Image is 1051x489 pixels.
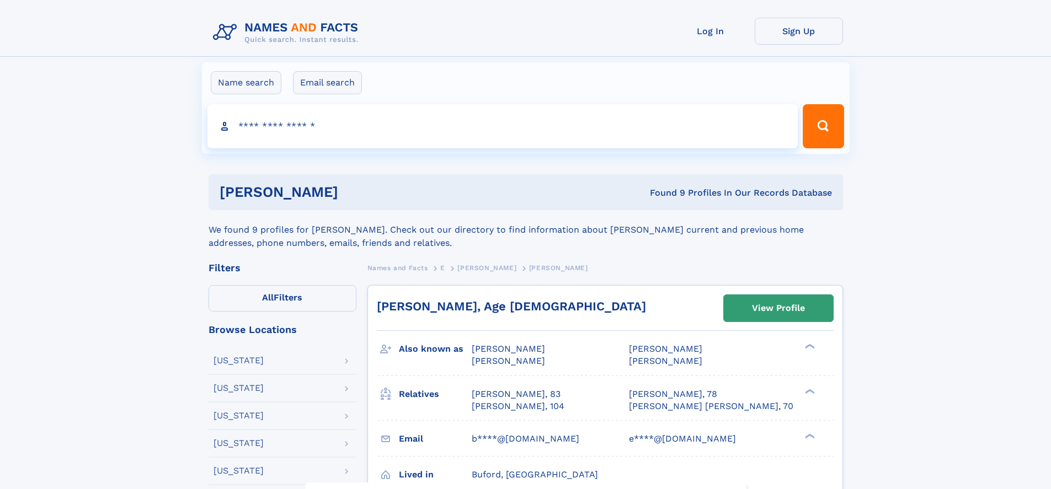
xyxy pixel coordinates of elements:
[724,295,833,321] a: View Profile
[802,343,815,350] div: ❯
[207,104,798,148] input: search input
[457,261,516,275] a: [PERSON_NAME]
[211,71,281,94] label: Name search
[214,439,264,448] div: [US_STATE]
[529,264,588,272] span: [PERSON_NAME]
[262,292,274,303] span: All
[399,340,472,358] h3: Also known as
[803,104,844,148] button: Search Button
[494,187,832,199] div: Found 9 Profiles In Our Records Database
[802,432,815,439] div: ❯
[399,465,472,484] h3: Lived in
[472,343,545,354] span: [PERSON_NAME]
[755,18,843,45] a: Sign Up
[666,18,755,45] a: Log In
[399,429,472,448] h3: Email
[209,210,843,250] div: We found 9 profiles for [PERSON_NAME]. Check out our directory to find information about [PERSON_...
[377,299,646,313] a: [PERSON_NAME], Age [DEMOGRAPHIC_DATA]
[629,343,702,354] span: [PERSON_NAME]
[209,285,356,311] label: Filters
[472,469,598,480] span: Buford, [GEOGRAPHIC_DATA]
[472,400,564,412] a: [PERSON_NAME], 104
[214,466,264,475] div: [US_STATE]
[440,261,445,275] a: E
[457,264,516,272] span: [PERSON_NAME]
[752,295,805,321] div: View Profile
[472,388,561,400] a: [PERSON_NAME], 83
[367,261,428,275] a: Names and Facts
[629,388,717,400] a: [PERSON_NAME], 78
[209,18,367,47] img: Logo Names and Facts
[399,385,472,404] h3: Relatives
[214,411,264,420] div: [US_STATE]
[209,263,356,273] div: Filters
[802,388,815,395] div: ❯
[629,400,793,412] a: [PERSON_NAME] [PERSON_NAME], 70
[440,264,445,272] span: E
[220,185,494,199] h1: [PERSON_NAME]
[214,384,264,393] div: [US_STATE]
[214,356,264,365] div: [US_STATE]
[293,71,362,94] label: Email search
[629,356,702,366] span: [PERSON_NAME]
[209,325,356,335] div: Browse Locations
[472,356,545,366] span: [PERSON_NAME]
